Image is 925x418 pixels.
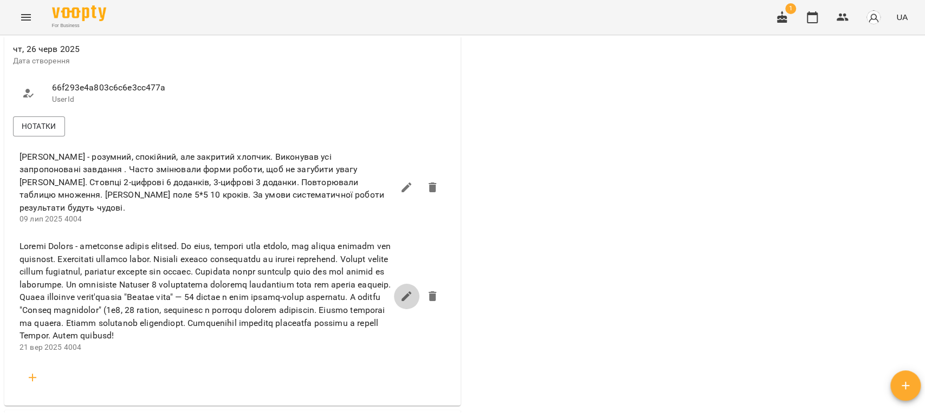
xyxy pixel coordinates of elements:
[13,4,39,30] button: Menu
[20,240,393,342] span: Loremi Dolors - ametconse adipis elitsed. Do eius, tempori utla etdolo, mag aliqua enimadm ven qu...
[13,116,65,136] button: Нотатки
[22,120,56,133] span: Нотатки
[13,43,230,56] span: чт, 26 черв 2025
[785,3,796,14] span: 1
[52,22,106,29] span: For Business
[20,343,81,351] span: 21 вер 2025 4004
[52,81,222,94] span: 66f293e4a803c6c6e3cc477a
[892,7,912,27] button: UA
[866,10,881,25] img: avatar_s.png
[13,56,230,67] p: Дата створення
[52,94,222,105] p: UserId
[20,214,82,223] span: 09 лип 2025 4004
[20,151,393,214] span: [PERSON_NAME] - розумний, спокійний, але закритий хлопчик. Виконував усі запропоновані завдання ....
[896,11,908,23] span: UA
[52,5,106,21] img: Voopty Logo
